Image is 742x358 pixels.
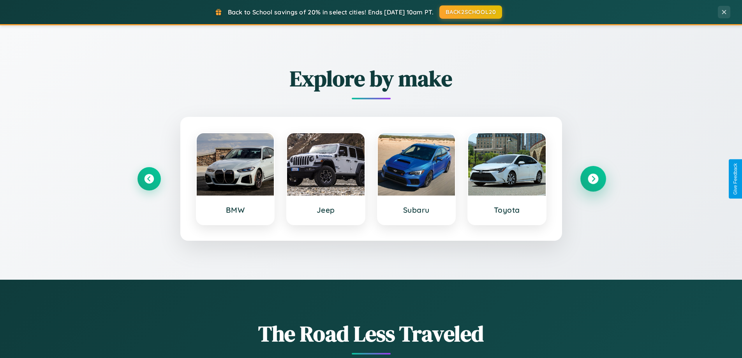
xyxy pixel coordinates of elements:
[228,8,434,16] span: Back to School savings of 20% in select cities! Ends [DATE] 10am PT.
[733,163,738,195] div: Give Feedback
[386,205,448,215] h3: Subaru
[204,205,266,215] h3: BMW
[439,5,502,19] button: BACK2SCHOOL20
[295,205,357,215] h3: Jeep
[476,205,538,215] h3: Toyota
[137,319,605,349] h1: The Road Less Traveled
[137,63,605,93] h2: Explore by make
